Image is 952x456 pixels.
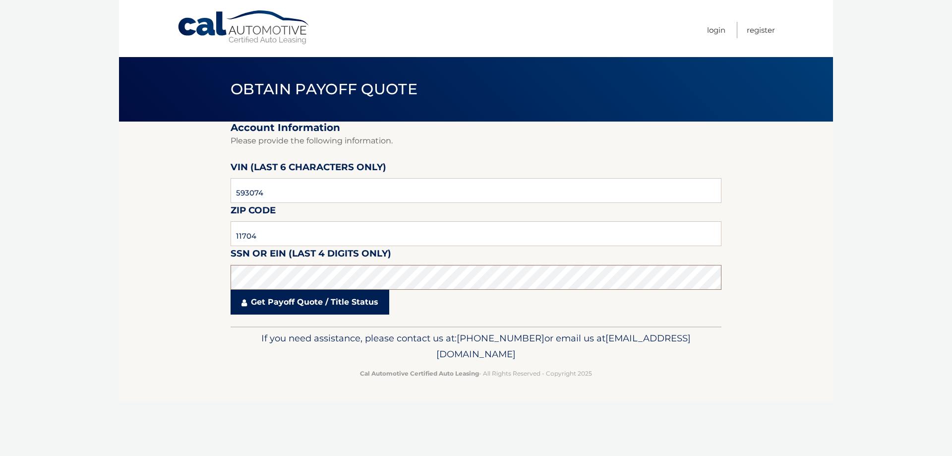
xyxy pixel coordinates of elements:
[707,22,725,38] a: Login
[177,10,311,45] a: Cal Automotive
[231,122,721,134] h2: Account Information
[360,370,479,377] strong: Cal Automotive Certified Auto Leasing
[231,290,389,315] a: Get Payoff Quote / Title Status
[231,80,417,98] span: Obtain Payoff Quote
[747,22,775,38] a: Register
[231,246,391,264] label: SSN or EIN (last 4 digits only)
[231,160,386,178] label: VIN (last 6 characters only)
[457,332,544,344] span: [PHONE_NUMBER]
[231,203,276,221] label: Zip Code
[237,368,715,379] p: - All Rights Reserved - Copyright 2025
[237,330,715,362] p: If you need assistance, please contact us at: or email us at
[231,134,721,148] p: Please provide the following information.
